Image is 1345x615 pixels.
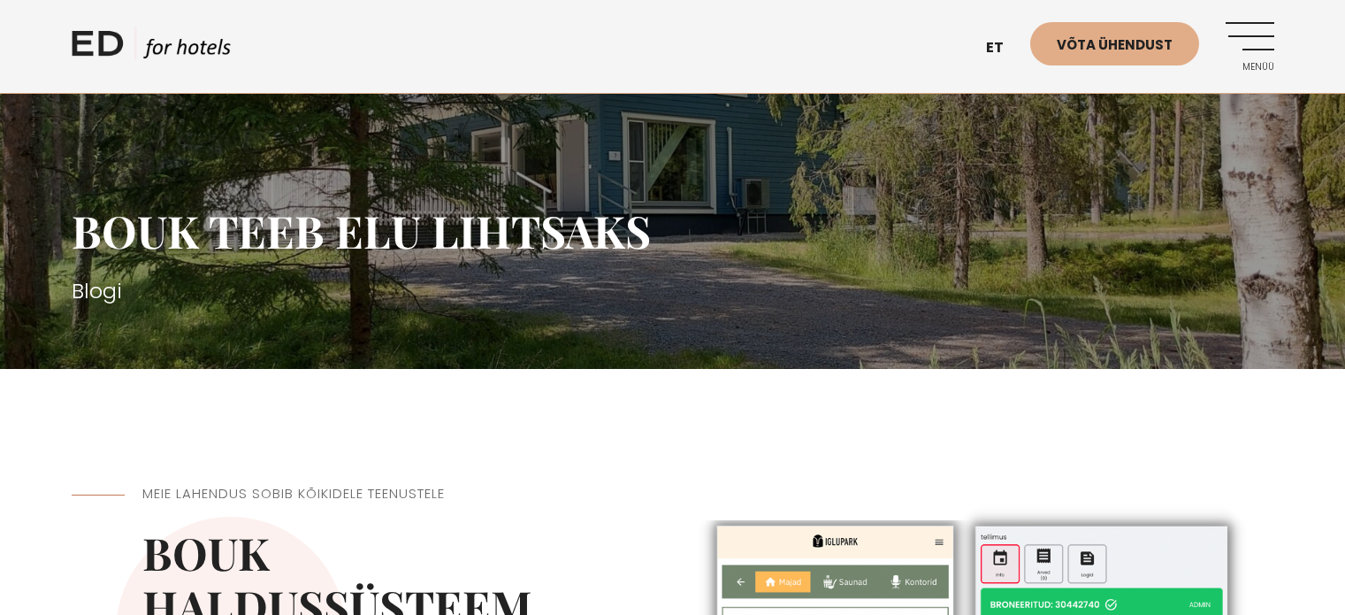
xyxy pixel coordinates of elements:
a: et [977,27,1030,70]
a: ED HOTELS [72,27,231,71]
h5: Meie lahendus sobib kõikidele teenustele [142,484,602,504]
h3: Blogi [72,275,1274,307]
span: Menüü [1226,62,1274,73]
h1: BOUK teeb elu lihtsaks [72,204,1274,258]
a: Võta ühendust [1030,22,1199,65]
a: Menüü [1226,22,1274,71]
